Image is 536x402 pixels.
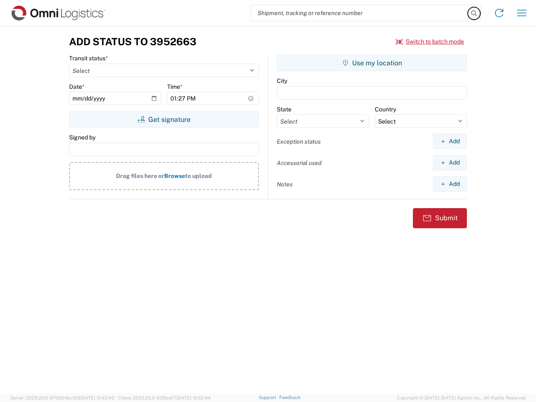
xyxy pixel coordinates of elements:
[433,176,467,192] button: Add
[116,173,164,179] span: Drag files here or
[277,138,321,145] label: Exception status
[164,173,185,179] span: Browse
[177,395,211,400] span: [DATE] 10:52:44
[167,83,183,90] label: Time
[259,395,280,400] a: Support
[69,83,85,90] label: Date
[277,159,322,167] label: Accessorial used
[277,54,467,71] button: Use my location
[10,395,114,400] span: Server: 2025.20.0-970904bc0f3
[251,5,468,21] input: Shipment, tracking or reference number
[433,155,467,170] button: Add
[69,111,259,128] button: Get signature
[69,134,95,141] label: Signed by
[185,173,212,179] span: to upload
[433,134,467,149] button: Add
[375,106,396,113] label: Country
[69,54,108,62] label: Transit status
[277,180,293,188] label: Notes
[277,106,291,113] label: State
[279,395,301,400] a: Feedback
[80,395,114,400] span: [DATE] 10:43:43
[69,36,196,48] h3: Add Status to 3952663
[277,77,287,85] label: City
[118,395,211,400] span: Client: 2025.20.0-035ba07
[397,394,526,402] span: Copyright © [DATE]-[DATE] Agistix Inc., All Rights Reserved
[413,208,467,228] button: Submit
[396,35,464,49] button: Switch to batch mode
